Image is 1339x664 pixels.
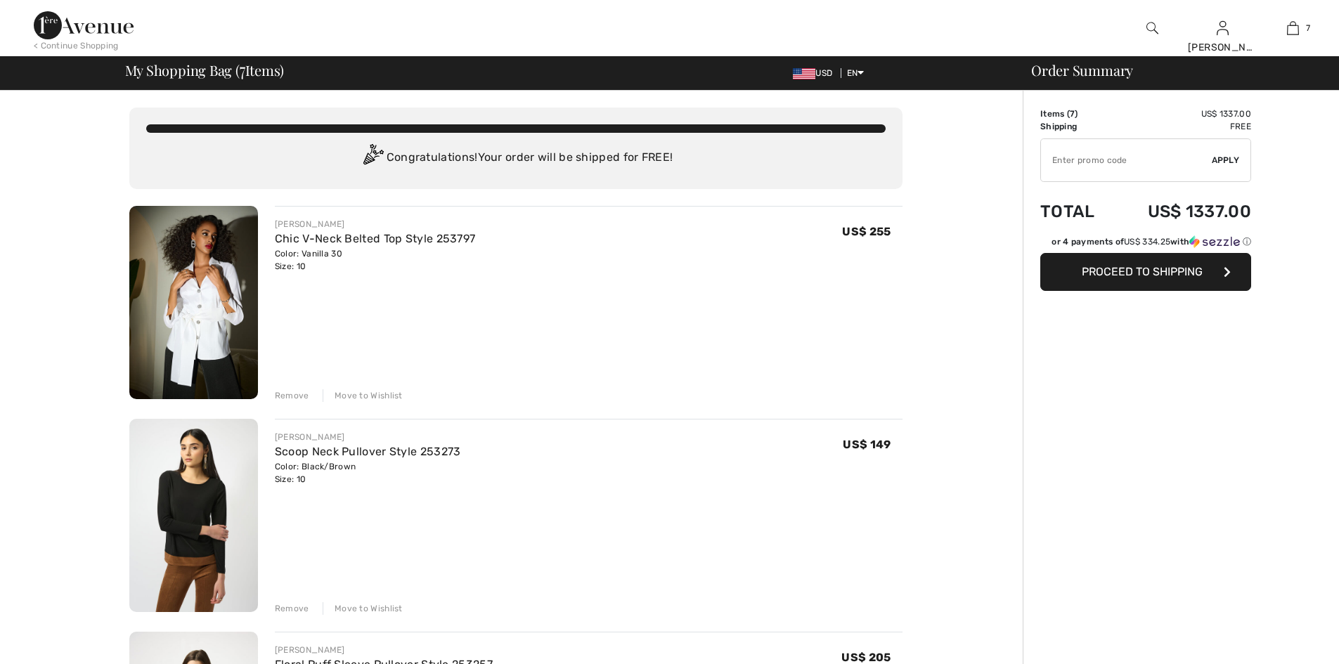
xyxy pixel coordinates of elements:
[1217,21,1229,34] a: Sign In
[1052,235,1251,248] div: or 4 payments of with
[1146,20,1158,37] img: search the website
[129,419,258,612] img: Scoop Neck Pullover Style 253273
[1014,63,1331,77] div: Order Summary
[34,39,119,52] div: < Continue Shopping
[1188,40,1257,55] div: [PERSON_NAME]
[1113,108,1251,120] td: US$ 1337.00
[1041,139,1212,181] input: Promo code
[240,60,245,78] span: 7
[1040,108,1113,120] td: Items ( )
[275,218,476,230] div: [PERSON_NAME]
[1189,235,1240,248] img: Sezzle
[275,460,461,486] div: Color: Black/Brown Size: 10
[1082,265,1203,278] span: Proceed to Shipping
[1040,120,1113,133] td: Shipping
[146,144,886,172] div: Congratulations! Your order will be shipped for FREE!
[34,11,134,39] img: 1ère Avenue
[275,247,476,273] div: Color: Vanilla 30 Size: 10
[793,68,815,79] img: US Dollar
[842,225,891,238] span: US$ 255
[1306,22,1310,34] span: 7
[1040,188,1113,235] td: Total
[275,431,461,443] div: [PERSON_NAME]
[1217,20,1229,37] img: My Info
[1287,20,1299,37] img: My Bag
[129,206,258,399] img: Chic V-Neck Belted Top Style 253797
[358,144,387,172] img: Congratulation2.svg
[275,644,493,656] div: [PERSON_NAME]
[125,63,285,77] span: My Shopping Bag ( Items)
[275,232,476,245] a: Chic V-Neck Belted Top Style 253797
[275,602,309,615] div: Remove
[323,602,403,615] div: Move to Wishlist
[1040,253,1251,291] button: Proceed to Shipping
[841,651,891,664] span: US$ 205
[1258,20,1327,37] a: 7
[1113,120,1251,133] td: Free
[1113,188,1251,235] td: US$ 1337.00
[847,68,865,78] span: EN
[1070,109,1075,119] span: 7
[1124,237,1170,247] span: US$ 334.25
[1212,154,1240,167] span: Apply
[1250,622,1325,657] iframe: Opens a widget where you can chat to one of our agents
[1040,235,1251,253] div: or 4 payments ofUS$ 334.25withSezzle Click to learn more about Sezzle
[793,68,838,78] span: USD
[275,389,309,402] div: Remove
[323,389,403,402] div: Move to Wishlist
[843,438,891,451] span: US$ 149
[275,445,461,458] a: Scoop Neck Pullover Style 253273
